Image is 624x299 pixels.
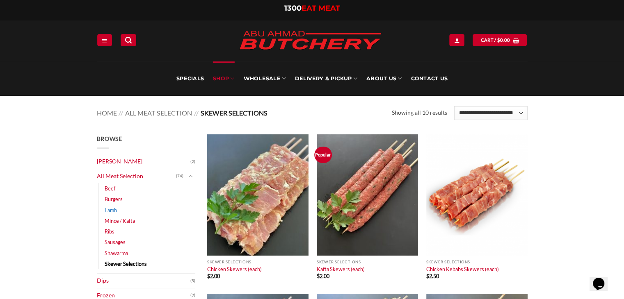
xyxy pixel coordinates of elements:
span: // [194,109,199,117]
span: Browse [97,135,122,142]
a: Lamb [105,205,117,215]
a: All Meat Selection [125,109,192,117]
span: $ [317,273,320,279]
a: View cart [473,34,527,46]
a: Login [449,34,464,46]
span: Skewer Selections [201,109,267,117]
select: Shop order [454,106,527,120]
a: Beef [105,183,115,194]
a: Menu [97,34,112,46]
a: Ribs [105,226,114,237]
button: Toggle [185,172,195,181]
span: $ [497,36,500,44]
a: Contact Us [411,61,448,96]
a: Dips [97,274,190,288]
a: All Meat Selection [97,169,176,183]
bdi: 2.00 [207,273,220,279]
span: Cart / [480,36,510,44]
span: (5) [190,275,195,287]
bdi: 2.00 [317,273,329,279]
a: Wholesale [243,61,286,96]
iframe: chat widget [590,266,616,291]
span: // [119,109,123,117]
a: Burgers [105,194,123,204]
a: Chicken Kebabs Skewers (each) [426,266,499,272]
span: $ [426,273,429,279]
p: Showing all 10 results [392,108,447,118]
span: EAT MEAT [302,4,340,13]
p: Skewer Selections [317,260,418,264]
span: $ [207,273,210,279]
bdi: 0.00 [497,37,510,43]
a: Home [97,109,117,117]
a: Kafta Skewers (each) [317,266,365,272]
a: Shawarma [105,248,128,258]
p: Skewer Selections [426,260,528,264]
span: 1300 [284,4,302,13]
a: 1300EAT MEAT [284,4,340,13]
span: (2) [190,156,195,168]
a: Specials [176,61,204,96]
a: Chicken Skewers (each) [207,266,262,272]
a: [PERSON_NAME] [97,154,190,169]
bdi: 2.50 [426,273,439,279]
a: Mince / Kafta [105,215,135,226]
img: Abu Ahmad Butchery [232,25,388,57]
a: SHOP [213,61,234,96]
a: Delivery & Pickup [295,61,357,96]
span: (74) [176,170,183,182]
img: Kafta Skewers [317,134,418,256]
a: Sausages [105,237,126,247]
a: About Us [366,61,402,96]
img: Chicken Skewers [207,134,309,256]
a: Search [121,34,136,46]
a: Skewer Selections [105,258,147,269]
p: Skewer Selections [207,260,309,264]
img: Chicken Kebabs Skewers [426,134,528,256]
